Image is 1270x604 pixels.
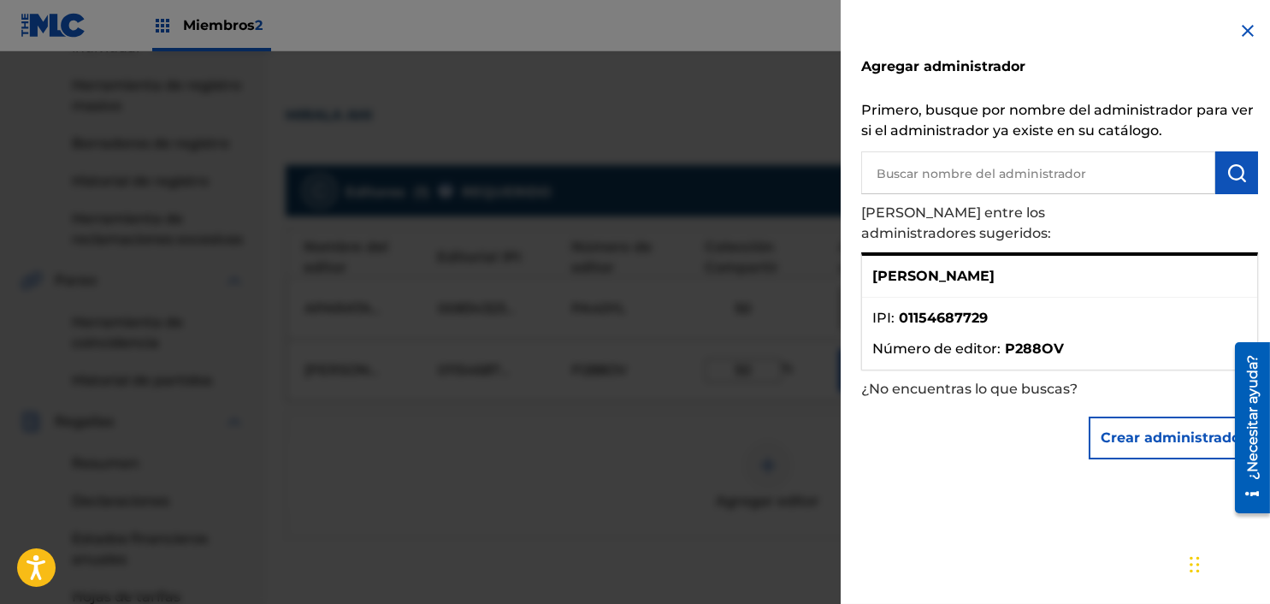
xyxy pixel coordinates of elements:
[255,17,263,33] font: 2
[1226,163,1247,183] img: Búsqueda de obras
[872,340,997,357] font: Número de editor
[872,310,891,326] font: IPI
[872,268,995,284] font: [PERSON_NAME]
[1222,335,1270,519] iframe: Centro de recursos
[861,204,1051,241] font: [PERSON_NAME] entre los administradores sugeridos:
[861,151,1215,194] input: Buscar nombre del administrador
[899,310,988,326] font: 01154687729
[152,15,173,36] img: Principales titulares de derechos
[1190,539,1200,590] div: Arrastrar
[1005,340,1064,357] font: P288OV
[1184,522,1270,604] iframe: Widget de chat
[997,340,1001,357] font: :
[1101,429,1246,446] font: Crear administrador
[861,58,1025,74] font: Agregar administrador
[891,310,895,326] font: :
[861,102,1254,139] font: Primero, busque por nombre del administrador para ver si el administrador ya existe en su catálogo.
[1089,417,1258,459] button: Crear administrador
[861,381,1078,397] font: ¿No encuentras lo que buscas?
[183,17,255,33] font: Miembros
[21,13,86,38] img: Logotipo del MLC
